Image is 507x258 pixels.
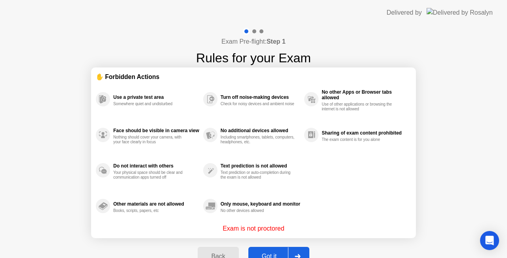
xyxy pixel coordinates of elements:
[221,135,295,144] div: Including smartphones, tablets, computers, headphones, etc.
[223,224,284,233] p: Exam is not proctored
[221,170,295,180] div: Text prediction or auto-completion during the exam is not allowed
[322,130,407,136] div: Sharing of exam content prohibited
[221,208,295,213] div: No other devices allowed
[322,89,407,100] div: No other Apps or Browser tabs allowed
[387,8,422,17] div: Delivered by
[113,128,199,133] div: Face should be visible in camera view
[96,72,411,81] div: ✋ Forbidden Actions
[322,137,396,142] div: The exam content is for you alone
[221,201,300,207] div: Only mouse, keyboard and monitor
[221,94,300,100] div: Turn off noise-making devices
[113,208,188,213] div: Books, scripts, papers, etc
[221,102,295,106] div: Check for noisy devices and ambient noise
[113,135,188,144] div: Nothing should cover your camera, with your face clearly in focus
[480,231,499,250] div: Open Intercom Messenger
[322,102,396,112] div: Use of other applications or browsing the internet is not allowed
[221,128,300,133] div: No additional devices allowed
[113,163,199,169] div: Do not interact with others
[113,94,199,100] div: Use a private test area
[221,163,300,169] div: Text prediction is not allowed
[267,38,286,45] b: Step 1
[221,37,286,46] h4: Exam Pre-flight:
[113,170,188,180] div: Your physical space should be clear and communication apps turned off
[113,201,199,207] div: Other materials are not allowed
[113,102,188,106] div: Somewhere quiet and undisturbed
[196,48,311,67] h1: Rules for your Exam
[427,8,493,17] img: Delivered by Rosalyn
